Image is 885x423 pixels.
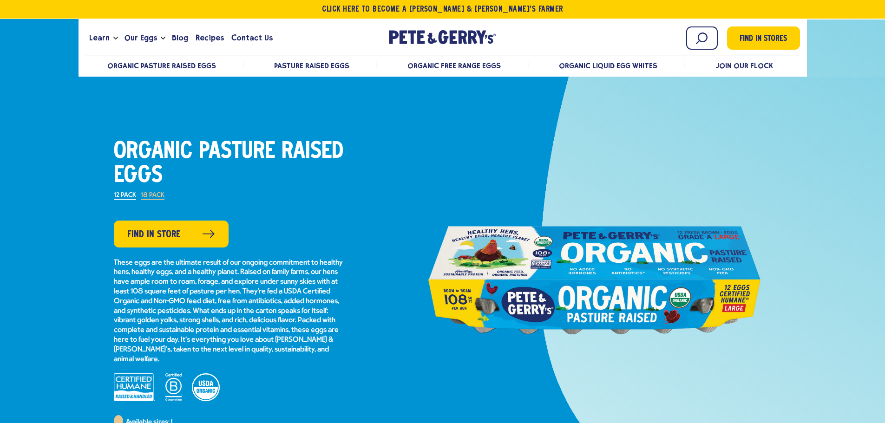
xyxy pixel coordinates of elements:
[168,26,192,51] a: Blog
[715,61,773,70] a: Join Our Flock
[727,26,800,50] a: Find in Stores
[89,32,110,44] span: Learn
[121,26,161,51] a: Our Eggs
[686,26,718,50] input: Search
[113,37,118,40] button: Open the dropdown menu for Learn
[196,32,224,44] span: Recipes
[125,32,157,44] span: Our Eggs
[114,221,229,247] a: Find in Store
[161,37,165,40] button: Open the dropdown menu for Our Eggs
[274,61,349,70] a: Pasture Raised Eggs
[407,61,501,70] a: Organic Free Range Eggs
[559,61,658,70] a: Organic Liquid Egg Whites
[127,228,181,242] span: Find in Store
[114,258,346,364] p: These eggs are the ultimate result of our ongoing commitment to healthy hens, healthy eggs, and a...
[107,61,216,70] a: Organic Pasture Raised Eggs
[141,192,164,200] label: 18 Pack
[85,55,800,75] nav: desktop product menu
[114,140,346,188] h1: Organic Pasture Raised Eggs
[228,26,276,51] a: Contact Us
[114,192,136,200] label: 12 Pack
[231,32,273,44] span: Contact Us
[85,26,113,51] a: Learn
[172,32,188,44] span: Blog
[740,33,787,46] span: Find in Stores
[192,26,228,51] a: Recipes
